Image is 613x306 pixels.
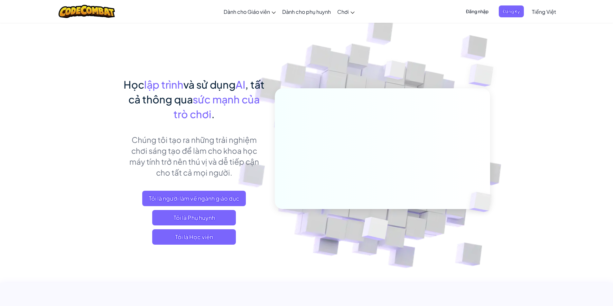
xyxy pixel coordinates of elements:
[142,191,246,206] a: Tôi là người làm về ngành giáo dục
[220,3,279,20] a: Dành cho Giáo viên
[529,3,559,20] a: Tiếng Việt
[152,210,236,225] a: Tôi là Phụ huynh
[462,5,492,17] button: Đăng nhập
[183,78,236,91] span: và sử dụng
[59,5,115,18] img: CodeCombat logo
[458,179,506,225] img: Overlap cubes
[173,93,260,120] span: sức mạnh của trò chơi
[337,8,349,15] span: Chơi
[532,8,556,15] span: Tiếng Việt
[372,48,418,96] img: Overlap cubes
[124,78,144,91] span: Học
[123,134,265,178] p: Chúng tôi tạo ra những trải nghiệm chơi sáng tạo để làm cho khoa học máy tính trở nên thú vị và d...
[211,108,215,120] span: .
[152,229,236,245] button: Tôi là Học viên
[279,3,334,20] a: Dành cho phụ huynh
[144,78,183,91] span: lập trình
[334,3,358,20] a: Chơi
[499,5,524,17] button: Đăng Ký
[456,48,511,102] img: Overlap cubes
[224,8,270,15] span: Dành cho Giáo viên
[236,78,245,91] span: AI
[346,203,404,257] img: Overlap cubes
